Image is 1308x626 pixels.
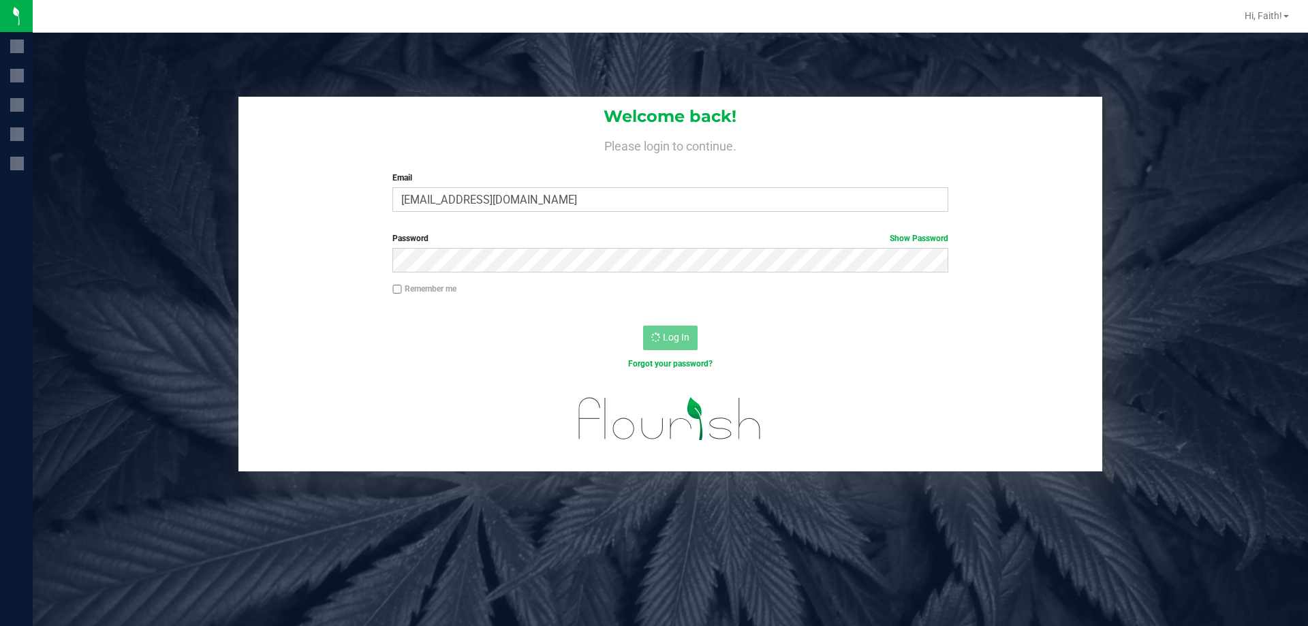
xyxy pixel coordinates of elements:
[392,234,429,243] span: Password
[238,108,1102,125] h1: Welcome back!
[890,234,948,243] a: Show Password
[392,283,456,295] label: Remember me
[1245,10,1282,21] span: Hi, Faith!
[392,285,402,294] input: Remember me
[392,172,948,184] label: Email
[663,332,689,343] span: Log In
[238,136,1102,153] h4: Please login to continue.
[562,384,778,454] img: flourish_logo.svg
[628,359,713,369] a: Forgot your password?
[643,326,698,350] button: Log In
